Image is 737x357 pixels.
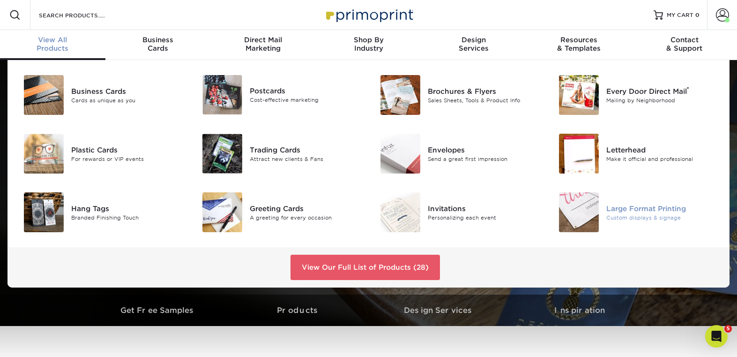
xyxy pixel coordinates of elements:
img: Plastic Cards [24,134,64,174]
div: Cards as unique as you [71,96,183,104]
div: Industry [316,36,421,53]
div: Custom displays & signage [606,213,718,221]
a: Envelopes Envelopes Send a great first impression [376,130,540,177]
span: Business [105,36,211,44]
img: Envelopes [380,134,420,174]
span: 5 [724,325,732,333]
span: Contact [632,36,737,44]
div: Brochures & Flyers [428,86,540,96]
span: 0 [695,12,700,18]
a: BusinessCards [105,30,211,60]
span: Resources [527,36,632,44]
div: Send a great first impression [428,155,540,163]
div: Trading Cards [250,144,362,155]
div: Business Cards [71,86,183,96]
div: Large Format Printing [606,203,718,213]
div: Cost-effective marketing [250,96,362,104]
input: SEARCH PRODUCTS..... [38,9,129,21]
span: MY CART [667,11,693,19]
a: Invitations Invitations Personalizing each event [376,189,540,236]
img: Hang Tags [24,192,64,232]
div: Attract new clients & Fans [250,155,362,163]
a: DesignServices [421,30,527,60]
img: Postcards [202,75,242,114]
a: Letterhead Letterhead Make it official and professional [554,130,718,177]
span: Design [421,36,527,44]
div: Marketing [210,36,316,53]
div: Hang Tags [71,203,183,213]
a: Contact& Support [632,30,737,60]
a: Large Format Printing Large Format Printing Custom displays & signage [554,189,718,236]
img: Invitations [380,192,420,232]
img: Every Door Direct Mail [559,75,599,115]
a: Plastic Cards Plastic Cards For rewards or VIP events [19,130,183,177]
a: View Our Full List of Products (28) [290,255,440,280]
div: Personalizing each event [428,213,540,221]
a: Hang Tags Hang Tags Branded Finishing Touch [19,189,183,236]
a: Brochures & Flyers Brochures & Flyers Sales Sheets, Tools & Product Info [376,71,540,119]
a: Trading Cards Trading Cards Attract new clients & Fans [197,130,362,177]
div: Branded Finishing Touch [71,213,183,221]
sup: ® [687,86,689,92]
img: Brochures & Flyers [380,75,420,115]
div: Every Door Direct Mail [606,86,718,96]
iframe: Intercom live chat [705,325,728,348]
div: Postcards [250,86,362,96]
div: Letterhead [606,144,718,155]
div: Envelopes [428,144,540,155]
div: & Templates [527,36,632,53]
a: Postcards Postcards Cost-effective marketing [197,71,362,118]
div: Sales Sheets, Tools & Product Info [428,96,540,104]
img: Large Format Printing [559,192,599,232]
span: Shop By [316,36,421,44]
span: Direct Mail [210,36,316,44]
img: Primoprint [322,5,416,25]
div: Plastic Cards [71,144,183,155]
img: Business Cards [24,75,64,115]
a: Resources& Templates [527,30,632,60]
div: For rewards or VIP events [71,155,183,163]
a: Every Door Direct Mail Every Door Direct Mail® Mailing by Neighborhood [554,71,718,119]
img: Trading Cards [202,134,242,174]
img: Letterhead [559,134,599,174]
div: Invitations [428,203,540,213]
div: Make it official and professional [606,155,718,163]
a: Business Cards Business Cards Cards as unique as you [19,71,183,119]
div: Cards [105,36,211,53]
a: Greeting Cards Greeting Cards A greeting for every occasion [197,189,362,236]
div: Services [421,36,527,53]
div: A greeting for every occasion [250,213,362,221]
img: Greeting Cards [202,192,242,232]
div: Mailing by Neighborhood [606,96,718,104]
a: Shop ByIndustry [316,30,421,60]
a: Direct MailMarketing [210,30,316,60]
div: Greeting Cards [250,203,362,213]
div: & Support [632,36,737,53]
